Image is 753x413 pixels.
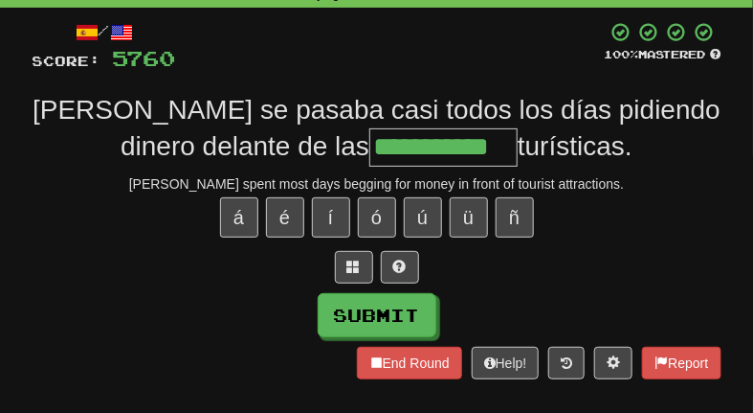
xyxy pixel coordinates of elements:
button: á [220,197,258,238]
div: / [33,21,176,45]
button: ñ [496,197,534,238]
button: Report [642,347,720,379]
button: End Round [357,347,462,379]
span: Score: [33,53,101,69]
span: turísticas. [518,130,632,160]
button: ú [404,197,442,238]
span: 100 % [605,48,639,60]
button: Switch sentence to multiple choice alt+p [335,251,373,284]
button: í [312,197,350,238]
div: [PERSON_NAME] spent most days begging for money in front of tourist attractions. [33,174,721,194]
button: Help! [472,347,540,379]
button: ó [358,197,396,238]
button: é [266,197,304,238]
button: Round history (alt+y) [548,347,585,379]
button: Single letter hint - you only get 1 per sentence and score half the points! alt+h [381,251,419,284]
span: 5760 [113,46,176,70]
span: [PERSON_NAME] se pasaba casi todos los días pidiendo dinero delante de las [33,95,720,160]
div: Mastered [605,47,721,62]
button: Submit [318,293,436,337]
button: ü [450,197,488,238]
